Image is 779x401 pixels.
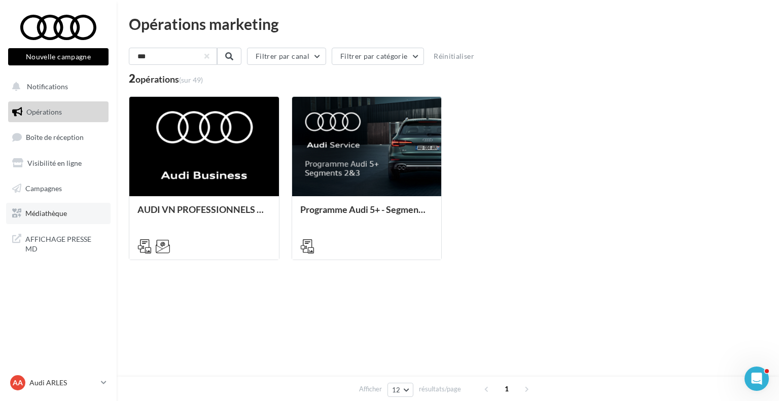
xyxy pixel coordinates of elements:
span: AFFICHAGE PRESSE MD [25,232,104,254]
span: résultats/page [419,384,461,394]
span: Campagnes [25,184,62,192]
div: Opérations marketing [129,16,767,31]
a: Médiathèque [6,203,111,224]
span: Notifications [27,82,68,91]
div: AUDI VN PROFESSIONNELS TRANSPORT DE PERSONNES AUDI BUSINESS [137,204,271,225]
p: Audi ARLES [29,378,97,388]
a: Opérations [6,101,111,123]
div: Programme Audi 5+ - Segments 2&3 - AUDI SERVICE [300,204,434,225]
span: Boîte de réception [26,133,84,141]
a: AA Audi ARLES [8,373,109,392]
a: Campagnes [6,178,111,199]
div: 2 [129,73,203,84]
span: 1 [499,381,515,397]
div: opérations [135,75,203,84]
button: Réinitialiser [430,50,478,62]
a: Visibilité en ligne [6,153,111,174]
button: Nouvelle campagne [8,48,109,65]
span: Visibilité en ligne [27,159,82,167]
span: 12 [392,386,401,394]
span: (sur 49) [179,76,203,84]
a: AFFICHAGE PRESSE MD [6,228,111,258]
button: Filtrer par canal [247,48,326,65]
span: Médiathèque [25,209,67,217]
span: Opérations [26,107,62,116]
span: Afficher [359,384,382,394]
button: Filtrer par catégorie [332,48,424,65]
button: Notifications [6,76,107,97]
a: Boîte de réception [6,126,111,148]
iframe: Intercom live chat [745,367,769,391]
span: AA [13,378,23,388]
button: 12 [387,383,413,397]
